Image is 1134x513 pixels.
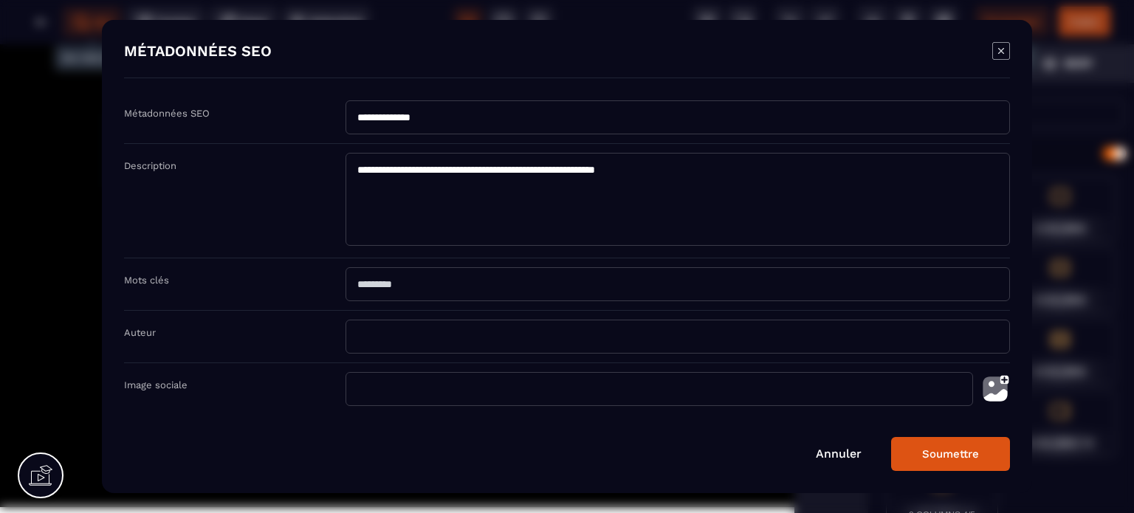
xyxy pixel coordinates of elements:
button: Soumettre [891,437,1010,471]
label: Métadonnées SEO [124,108,210,119]
h1: Important: regardez ci-dessous pour confirmer votre appel visio [106,69,688,143]
label: Auteur [124,327,156,338]
label: Mots clés [124,275,169,286]
label: Description [124,160,176,171]
img: f2a3730b544469f405c58ab4be6274e8_Capture_d%E2%80%99e%CC%81cran_2025-09-01_a%CC%80_20.57.27.png [331,19,463,37]
img: photo-upload.002a6cb0.svg [980,372,1010,406]
h4: MÉTADONNÉES SEO [124,42,272,63]
label: Image sociale [124,379,188,390]
a: Annuler [816,447,862,461]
